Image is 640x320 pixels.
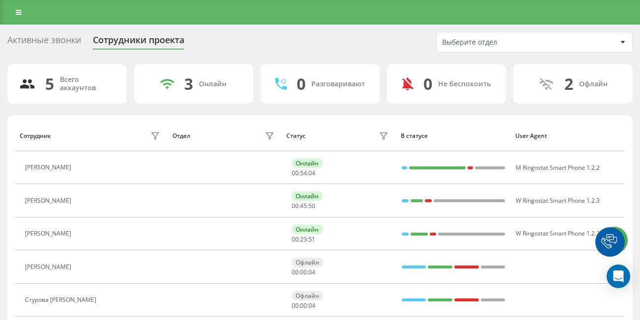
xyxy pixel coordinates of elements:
[607,265,630,288] div: Open Intercom Messenger
[292,258,323,267] div: Офлайн
[60,76,115,92] div: Всего аккаунтов
[292,269,315,276] div: : :
[184,75,193,93] div: 3
[292,291,323,300] div: Офлайн
[308,268,315,276] span: 04
[516,229,600,238] span: W Ringostat Smart Phone 1.2.2
[308,169,315,177] span: 04
[516,196,600,205] span: W Ringostat Smart Phone 1.2.3
[286,133,306,139] div: Статус
[292,301,299,310] span: 00
[308,235,315,243] span: 51
[401,133,506,139] div: В статусе
[292,170,315,177] div: : :
[292,169,299,177] span: 00
[300,301,307,310] span: 00
[442,38,559,47] div: Выберите отдел
[93,35,184,50] div: Сотрудники проекта
[308,301,315,310] span: 04
[564,75,573,93] div: 2
[292,203,315,210] div: : :
[515,133,620,139] div: User Agent
[25,164,74,171] div: [PERSON_NAME]
[292,236,315,243] div: : :
[292,268,299,276] span: 00
[311,80,365,88] div: Разговаривают
[300,202,307,210] span: 45
[423,75,432,93] div: 0
[292,235,299,243] span: 00
[297,75,306,93] div: 0
[20,133,51,139] div: Сотрудник
[300,268,307,276] span: 00
[292,302,315,309] div: : :
[516,163,600,172] span: M Ringostat Smart Phone 1.2.2
[579,80,608,88] div: Офлайн
[172,133,190,139] div: Отдел
[25,264,74,270] div: [PERSON_NAME]
[438,80,491,88] div: Не беспокоить
[25,197,74,204] div: [PERSON_NAME]
[45,75,54,93] div: 5
[292,225,323,234] div: Онлайн
[300,169,307,177] span: 54
[292,191,323,201] div: Онлайн
[292,202,299,210] span: 00
[25,296,99,303] div: Cтурова [PERSON_NAME]
[7,35,81,50] div: Активные звонки
[199,80,226,88] div: Онлайн
[308,202,315,210] span: 50
[292,159,323,168] div: Онлайн
[300,235,307,243] span: 23
[25,230,74,237] div: [PERSON_NAME]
